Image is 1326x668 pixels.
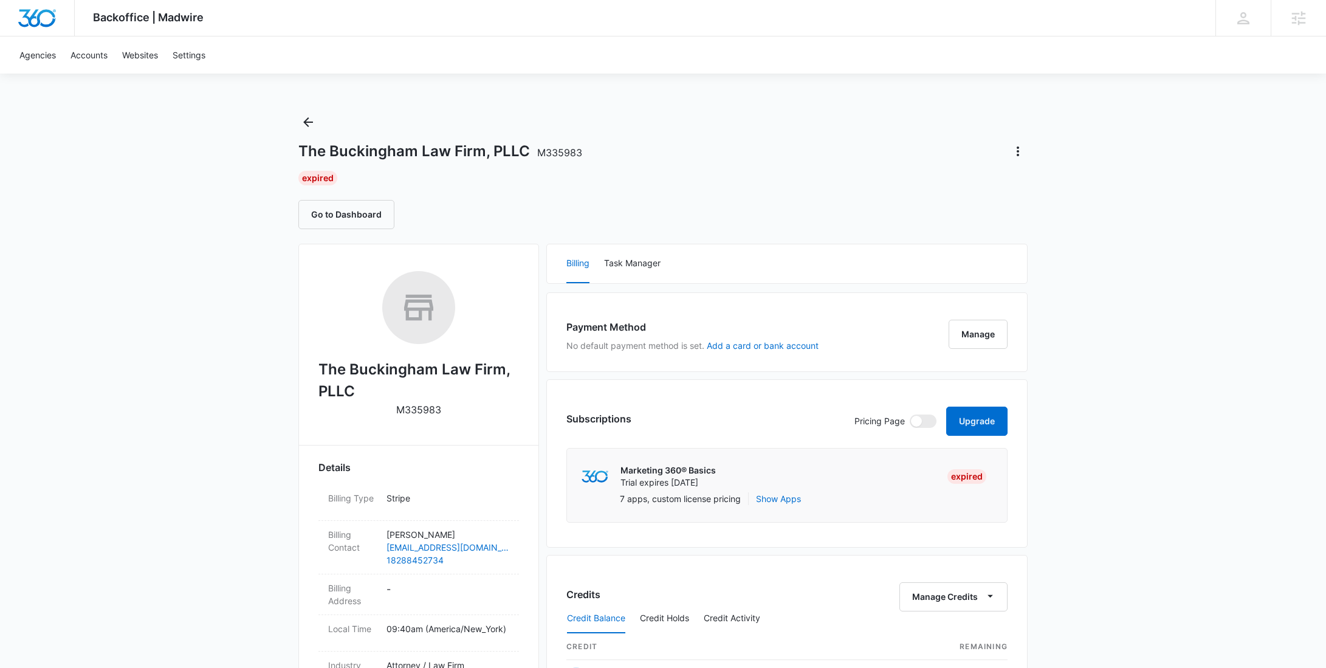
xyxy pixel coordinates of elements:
[604,244,661,283] button: Task Manager
[328,528,377,554] dt: Billing Contact
[396,402,441,417] p: M335983
[707,342,819,350] button: Add a card or bank account
[318,615,519,652] div: Local Time09:40am (America/New_York)
[566,634,879,660] th: credit
[566,244,589,283] button: Billing
[537,146,582,159] span: M335983
[328,582,377,607] dt: Billing Address
[318,574,519,615] div: Billing Address-
[298,112,318,132] button: Back
[1008,142,1028,161] button: Actions
[386,554,509,566] a: 18288452734
[115,36,165,74] a: Websites
[756,492,801,505] button: Show Apps
[165,36,213,74] a: Settings
[328,622,377,635] dt: Local Time
[566,320,819,334] h3: Payment Method
[566,339,819,352] p: No default payment method is set.
[318,359,519,402] h2: The Buckingham Law Firm, PLLC
[318,484,519,521] div: Billing TypeStripe
[386,622,509,635] p: 09:40am ( America/New_York )
[298,200,394,229] button: Go to Dashboard
[386,492,509,504] p: Stripe
[620,464,716,477] p: Marketing 360® Basics
[640,604,689,633] button: Credit Holds
[567,604,625,633] button: Credit Balance
[63,36,115,74] a: Accounts
[899,582,1008,611] button: Manage Credits
[947,469,986,484] div: Expired
[566,411,631,426] h3: Subscriptions
[620,477,716,489] p: Trial expires [DATE]
[93,11,204,24] span: Backoffice | Madwire
[12,36,63,74] a: Agencies
[318,460,351,475] span: Details
[949,320,1008,349] button: Manage
[582,470,608,483] img: marketing360Logo
[704,604,760,633] button: Credit Activity
[386,582,509,607] dd: -
[386,541,509,554] a: [EMAIL_ADDRESS][DOMAIN_NAME]
[620,492,741,505] p: 7 apps, custom license pricing
[298,142,582,160] h1: The Buckingham Law Firm, PLLC
[854,415,905,428] p: Pricing Page
[318,521,519,574] div: Billing Contact[PERSON_NAME][EMAIL_ADDRESS][DOMAIN_NAME]18288452734
[879,634,1008,660] th: Remaining
[298,171,337,185] div: Expired
[328,492,377,504] dt: Billing Type
[566,587,600,602] h3: Credits
[386,528,509,541] p: [PERSON_NAME]
[946,407,1008,436] button: Upgrade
